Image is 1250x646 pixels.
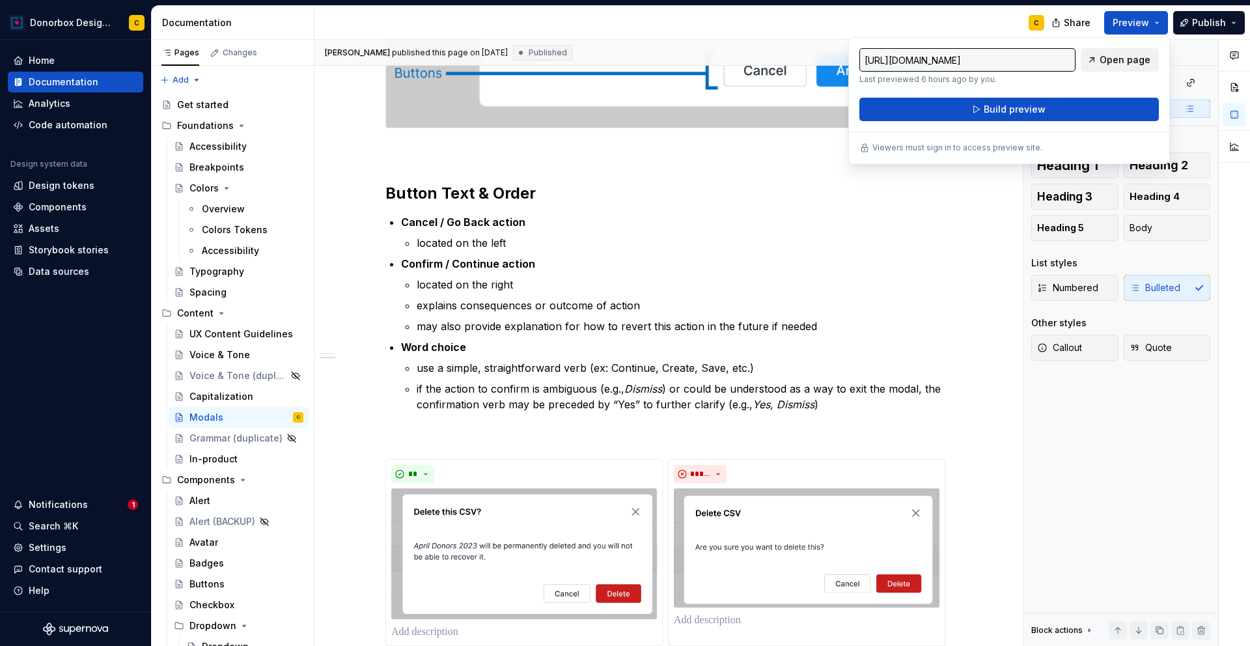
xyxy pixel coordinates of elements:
span: Heading 2 [1130,159,1188,172]
div: Components [177,473,235,486]
button: Heading 2 [1124,152,1211,178]
div: Dropdown [189,619,236,632]
a: Colors Tokens [181,219,309,240]
p: located on the left [417,235,945,251]
div: Components [29,201,87,214]
a: Storybook stories [8,240,143,260]
div: Buttons [189,578,225,591]
div: Content [177,307,214,320]
div: Checkbox [189,598,234,611]
div: Colors [189,182,219,195]
button: Heading 1 [1031,152,1118,178]
div: Accessibility [202,244,259,257]
div: Block actions [1031,621,1094,639]
span: Heading 4 [1130,190,1180,203]
em: Dismiss [624,382,662,395]
span: Published [529,48,567,58]
p: use a simple, straightforward verb (ex: Continue, Create, Save, etc.) [417,360,945,376]
span: Open page [1100,53,1150,66]
button: Publish [1173,11,1245,35]
p: located on the right [417,277,945,292]
button: Quote [1124,335,1211,361]
span: [PERSON_NAME] [325,48,390,58]
div: Dropdown [169,615,309,636]
a: Grammar (duplicate) [169,428,309,449]
a: Design tokens [8,175,143,196]
button: Notifications1 [8,494,143,515]
button: Search ⌘K [8,516,143,537]
strong: Confirm / Continue action [401,257,535,270]
div: UX Content Guidelines [189,328,293,341]
div: Analytics [29,97,70,110]
button: Heading 4 [1124,184,1211,210]
button: Contact support [8,559,143,580]
a: Capitalization [169,386,309,407]
a: Alert [169,490,309,511]
a: Get started [156,94,309,115]
a: Spacing [169,282,309,303]
a: Accessibility [181,240,309,261]
span: Build preview [984,103,1046,116]
button: Build preview [859,98,1159,121]
a: Voice & Tone [169,344,309,365]
span: Share [1064,16,1090,29]
span: Numbered [1037,281,1098,294]
div: List styles [1031,257,1077,270]
div: Grammar (duplicate) [189,432,283,445]
div: Assets [29,222,59,235]
a: Overview [181,199,309,219]
p: may also provide explanation for how to revert this action in the future if needed [417,318,945,334]
a: Components [8,197,143,218]
strong: Button Text & Order [385,184,536,203]
p: Last previewed 6 hours ago by you. [859,74,1076,85]
em: Yes, Dismiss [753,398,814,411]
a: Checkbox [169,595,309,615]
div: Modals [189,411,223,424]
div: Overview [202,203,245,216]
div: Documentation [162,16,309,29]
a: Code automation [8,115,143,135]
button: Share [1045,11,1099,35]
span: Preview [1113,16,1149,29]
div: Accessibility [189,140,247,153]
a: Accessibility [169,136,309,157]
div: Design tokens [29,179,94,192]
a: Badges [169,553,309,574]
span: Callout [1037,341,1082,354]
button: Numbered [1031,275,1118,301]
a: Buttons [169,574,309,595]
div: Documentation [29,76,98,89]
div: Alert [189,494,210,507]
div: Foundations [156,115,309,136]
a: ModalsC [169,407,309,428]
div: Typography [189,265,244,278]
div: Storybook stories [29,244,109,257]
a: Settings [8,537,143,558]
a: Avatar [169,532,309,553]
p: explains consequences or outcome of action [417,298,945,313]
a: Home [8,50,143,71]
a: Breakpoints [169,157,309,178]
div: Components [156,470,309,490]
span: Body [1130,221,1152,234]
img: 17077652-375b-4f2c-92b0-528c72b71ea0.png [9,15,25,31]
div: Home [29,54,55,67]
div: Settings [29,541,66,554]
button: Callout [1031,335,1118,361]
button: Donorbox Design SystemC [3,8,148,36]
span: Heading 5 [1037,221,1084,234]
div: C [297,411,300,424]
div: Foundations [177,119,234,132]
a: Voice & Tone (duplicate) [169,365,309,386]
span: Heading 1 [1037,159,1098,172]
div: Block actions [1031,625,1083,636]
button: Heading 3 [1031,184,1118,210]
div: Notifications [29,498,88,511]
div: Donorbox Design System [30,16,113,29]
button: Add [156,71,205,89]
p: Viewers must sign in to access preview site. [872,143,1042,153]
svg: Supernova Logo [43,623,108,636]
div: published this page on [DATE] [392,48,508,58]
span: Quote [1130,341,1172,354]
